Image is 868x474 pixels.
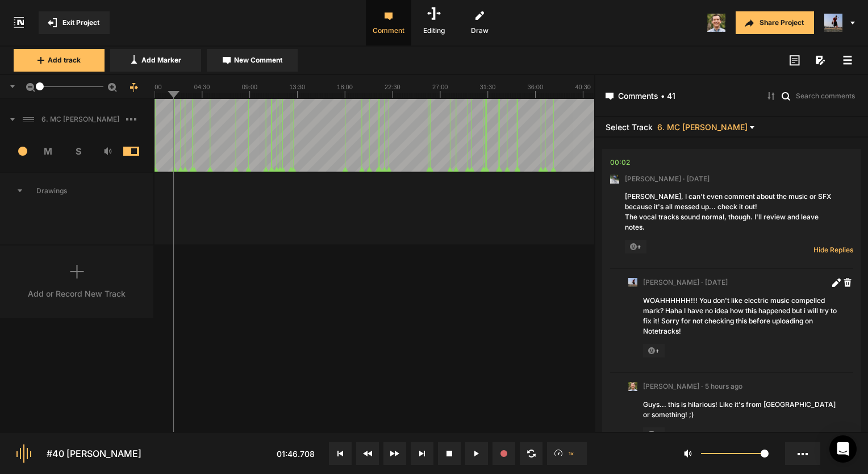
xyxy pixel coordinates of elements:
[207,49,298,72] button: New Comment
[141,55,181,65] span: Add Marker
[643,427,665,441] span: +
[39,11,110,34] button: Exit Project
[643,400,838,420] div: Guys... this is hilarious! Like it's from [GEOGRAPHIC_DATA] or something! ;)
[28,288,126,300] div: Add or Record New Track
[337,84,353,90] text: 18:00
[575,84,591,90] text: 40:30
[643,296,838,336] div: WOAHHHHHH!!! You don't like electric music compelled mark? Haha I have no idea how this happened ...
[595,75,868,117] header: Comments • 41
[643,344,665,357] span: +
[610,157,630,168] div: 00:02.420
[736,11,814,34] button: Share Project
[795,90,858,101] input: Search comments
[385,84,400,90] text: 22:30
[110,49,201,72] button: Add Marker
[62,18,99,28] span: Exit Project
[813,245,853,255] span: Hide Replies
[432,84,448,90] text: 27:00
[625,192,838,232] div: [PERSON_NAME], I can't even comment about the music or SFX because it's all messed up... check it...
[628,382,637,391] img: 424769395311cb87e8bb3f69157a6d24
[628,278,637,287] img: ACg8ocJ5zrP0c3SJl5dKscm-Goe6koz8A9fWD7dpguHuX8DX5VIxymM=s96-c
[625,240,646,253] span: +
[547,442,587,465] button: 1x
[277,449,315,459] span: 01:46.708
[528,84,544,90] text: 36:00
[595,117,868,138] header: Select Track
[707,14,725,32] img: 424769395311cb87e8bb3f69157a6d24
[34,144,64,158] span: M
[824,14,842,32] img: ACg8ocJ5zrP0c3SJl5dKscm-Goe6koz8A9fWD7dpguHuX8DX5VIxymM=s96-c
[234,55,282,65] span: New Comment
[625,174,710,184] span: [PERSON_NAME] · [DATE]
[289,84,305,90] text: 13:30
[610,174,619,184] img: ACg8ocLxXzHjWyafR7sVkIfmxRufCxqaSAR27SDjuE-ggbMy1qqdgD8=s96-c
[829,435,857,463] div: Open Intercom Messenger
[657,123,748,131] span: 6. MC [PERSON_NAME]
[194,84,210,90] text: 04:30
[242,84,258,90] text: 09:00
[643,277,728,288] span: [PERSON_NAME] · [DATE]
[63,144,93,158] span: S
[48,55,81,65] span: Add track
[643,381,742,392] span: [PERSON_NAME] · 5 hours ago
[14,49,105,72] button: Add track
[37,114,126,124] span: 6. MC [PERSON_NAME]
[480,84,496,90] text: 31:30
[47,447,141,460] div: #40 [PERSON_NAME]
